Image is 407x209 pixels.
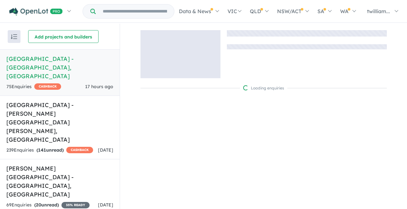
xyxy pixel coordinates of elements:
[28,30,99,43] button: Add projects and builders
[243,85,284,91] div: Loading enquiries
[367,8,390,14] span: twilliam...
[6,146,93,154] div: 239 Enquir ies
[6,164,113,199] h5: [PERSON_NAME][GEOGRAPHIC_DATA] - [GEOGRAPHIC_DATA] , [GEOGRAPHIC_DATA]
[38,147,46,153] span: 141
[6,83,61,91] div: 75 Enquir ies
[6,54,113,80] h5: [GEOGRAPHIC_DATA] - [GEOGRAPHIC_DATA] , [GEOGRAPHIC_DATA]
[34,83,61,90] span: CASHBACK
[97,4,173,18] input: Try estate name, suburb, builder or developer
[6,201,90,209] div: 69 Enquir ies
[98,202,113,208] span: [DATE]
[85,84,113,89] span: 17 hours ago
[36,147,64,153] strong: ( unread)
[34,202,59,208] strong: ( unread)
[36,202,41,208] span: 20
[66,147,93,153] span: CASHBACK
[98,147,113,153] span: [DATE]
[6,101,113,144] h5: [GEOGRAPHIC_DATA] - [PERSON_NAME][GEOGRAPHIC_DATA][PERSON_NAME] , [GEOGRAPHIC_DATA]
[61,202,90,208] span: 35 % READY
[9,8,63,16] img: Openlot PRO Logo White
[11,34,17,39] img: sort.svg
